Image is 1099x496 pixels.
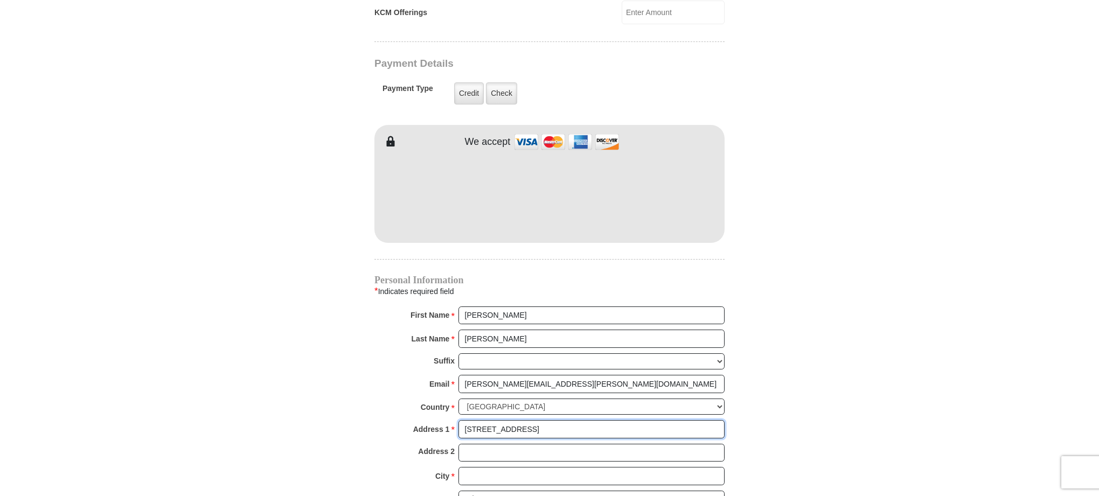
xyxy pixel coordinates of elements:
label: KCM Offerings [374,7,427,18]
strong: Address 2 [418,444,455,459]
strong: Country [421,400,450,415]
h4: Personal Information [374,276,725,284]
strong: Address 1 [413,422,450,437]
input: Enter Amount [622,1,725,24]
strong: First Name [411,308,449,323]
label: Credit [454,82,484,104]
label: Check [486,82,517,104]
strong: City [435,469,449,484]
div: Indicates required field [374,284,725,298]
strong: Last Name [412,331,450,346]
h5: Payment Type [382,84,433,99]
strong: Suffix [434,353,455,368]
img: credit cards accepted [513,130,621,153]
strong: Email [429,376,449,392]
h4: We accept [465,136,511,148]
h3: Payment Details [374,58,649,70]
